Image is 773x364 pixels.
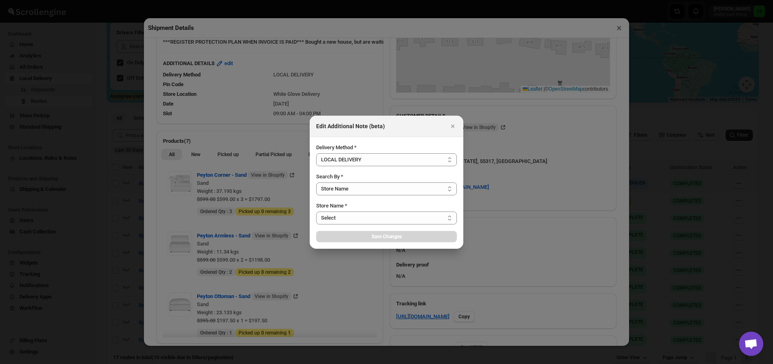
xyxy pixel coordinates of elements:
[739,332,763,356] div: Open chat
[316,122,385,130] h2: Edit Additional Note (beta)
[316,144,357,150] span: Delivery Method *
[316,174,343,180] span: Search By *
[316,203,347,209] span: Store Name *
[447,121,458,132] button: Close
